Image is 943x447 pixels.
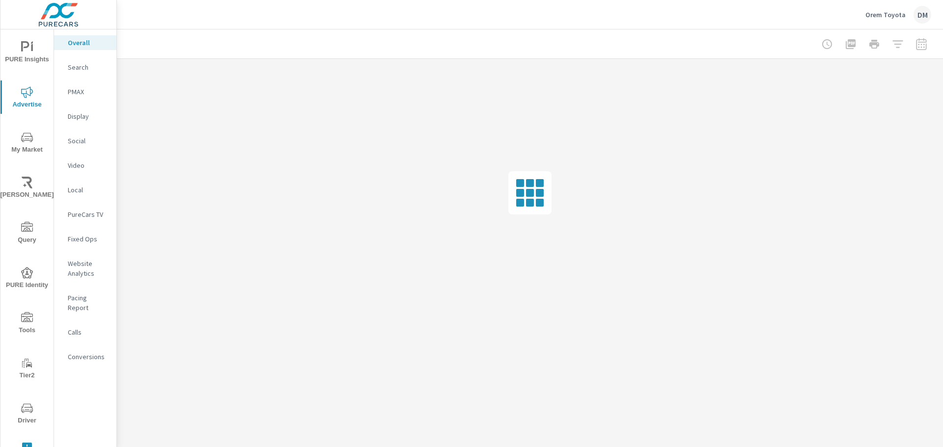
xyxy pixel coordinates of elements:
p: Social [68,136,109,146]
div: Display [54,109,116,124]
div: Fixed Ops [54,232,116,246]
div: Conversions [54,349,116,364]
p: Overall [68,38,109,48]
p: Calls [68,327,109,337]
p: Search [68,62,109,72]
p: PMAX [68,87,109,97]
div: Local [54,183,116,197]
div: Website Analytics [54,256,116,281]
span: PURE Identity [3,267,51,291]
p: Fixed Ops [68,234,109,244]
p: Pacing Report [68,293,109,313]
p: Local [68,185,109,195]
p: Video [68,160,109,170]
div: Calls [54,325,116,340]
span: My Market [3,131,51,156]
p: Orem Toyota [865,10,906,19]
span: PURE Insights [3,41,51,65]
div: Pacing Report [54,290,116,315]
span: Driver [3,402,51,426]
p: Website Analytics [68,259,109,278]
div: PureCars TV [54,207,116,222]
span: Advertise [3,86,51,110]
span: Query [3,222,51,246]
div: Social [54,133,116,148]
div: Overall [54,35,116,50]
div: Video [54,158,116,173]
div: DM [914,6,931,24]
span: Tier2 [3,357,51,381]
p: Conversions [68,352,109,362]
div: PMAX [54,84,116,99]
span: Tools [3,312,51,336]
p: Display [68,111,109,121]
p: PureCars TV [68,210,109,219]
div: Search [54,60,116,75]
span: [PERSON_NAME] [3,177,51,201]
